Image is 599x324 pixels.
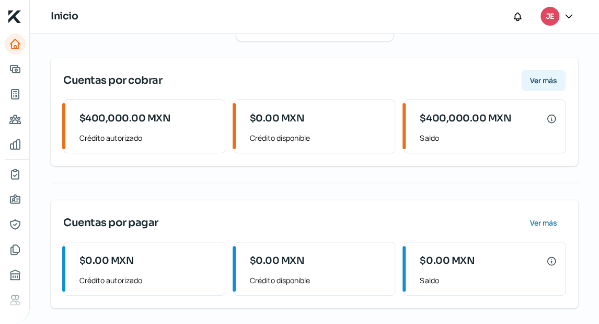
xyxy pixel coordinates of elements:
[5,214,26,235] a: Representantes
[250,131,387,144] span: Crédito disponible
[5,134,26,155] a: Mis finanzas
[530,219,557,227] span: Ver más
[250,111,305,126] span: $0.00 MXN
[420,254,475,268] span: $0.00 MXN
[79,111,171,126] span: $400,000.00 MXN
[250,254,305,268] span: $0.00 MXN
[5,264,26,285] a: Buró de crédito
[521,70,566,91] button: Ver más
[420,131,557,144] span: Saldo
[5,189,26,210] a: Información general
[420,274,557,287] span: Saldo
[5,59,26,80] a: Adelantar facturas
[546,10,554,23] span: JE
[63,73,162,88] span: Cuentas por cobrar
[5,84,26,105] a: Tus créditos
[5,109,26,130] a: Pago a proveedores
[5,33,26,54] a: Inicio
[79,131,216,144] span: Crédito autorizado
[250,274,387,287] span: Crédito disponible
[5,289,26,310] a: Referencias
[63,215,158,231] span: Cuentas por pagar
[51,9,78,24] h1: Inicio
[5,164,26,185] a: Mi contrato
[530,77,557,84] span: Ver más
[5,239,26,260] a: Documentos
[420,111,511,126] span: $400,000.00 MXN
[79,254,134,268] span: $0.00 MXN
[521,213,566,233] button: Ver más
[79,274,216,287] span: Crédito autorizado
